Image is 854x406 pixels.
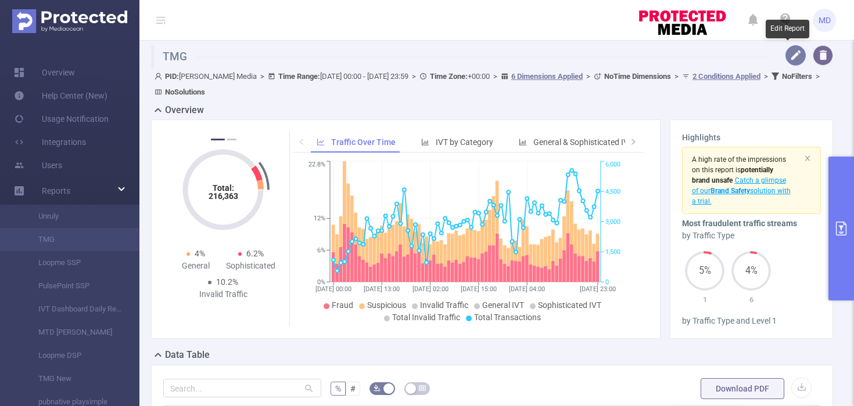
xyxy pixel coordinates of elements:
span: % [335,384,341,393]
div: General [168,260,223,272]
span: > [257,72,268,81]
tspan: 6,000 [605,161,620,169]
button: Download PDF [701,378,784,399]
a: Help Center (New) [14,84,107,107]
a: Loopme DSP [23,344,125,367]
a: PulsePoint SSP [23,274,125,298]
span: IVT by Category [436,137,493,147]
a: MTD [PERSON_NAME] [23,321,125,344]
h2: Data Table [165,348,210,362]
tspan: 0% [317,278,325,286]
p: 1 [682,294,729,306]
tspan: 6% [317,246,325,254]
span: General IVT [482,300,524,310]
tspan: 12% [314,215,325,223]
span: Invalid Traffic [420,300,468,310]
span: > [490,72,501,81]
h2: Overview [165,103,204,117]
h3: Highlights [682,132,821,144]
b: Brand Safety [711,187,750,195]
tspan: [DATE] 13:00 [364,285,400,293]
a: Integrations [14,130,86,154]
span: Catch a glimpse of our solution with a trial. [692,176,791,205]
span: Traffic Over Time [331,137,396,147]
i: icon: line-chart [317,138,325,146]
b: Time Zone: [430,72,468,81]
a: Unruly [23,205,125,228]
span: A high rate of the impressions on this report [692,155,786,174]
span: Reports [42,186,70,195]
p: 6 [728,294,774,306]
span: 4% [731,266,771,275]
i: icon: right [630,138,637,145]
div: Edit Report [766,20,809,38]
span: > [760,72,772,81]
span: > [583,72,594,81]
tspan: 22.8% [308,161,325,169]
span: # [350,384,356,393]
tspan: [DATE] 15:00 [461,285,497,293]
span: Total Invalid Traffic [392,313,460,322]
h1: TMG [151,45,769,68]
tspan: 1,500 [605,248,620,256]
div: Sophisticated [223,260,278,272]
tspan: [DATE] 23:00 [580,285,616,293]
span: General & Sophisticated IVT by Category [533,137,679,147]
a: Reports [42,179,70,202]
span: Fraud [332,300,353,310]
tspan: [DATE] 04:00 [509,285,545,293]
tspan: [DATE] 00:00 [315,285,351,293]
a: IVT Dashboard Daily Report [23,298,125,321]
i: icon: bar-chart [519,138,527,146]
tspan: 4,500 [605,188,620,195]
span: 5% [685,266,724,275]
i: icon: left [298,138,305,145]
button: 1 [211,139,225,140]
span: 6.2% [246,249,264,258]
tspan: [DATE] 02:00 [412,285,448,293]
a: Overview [14,61,75,84]
button: icon: close [804,152,811,165]
i: icon: bar-chart [421,138,429,146]
span: > [671,72,682,81]
u: 6 Dimensions Applied [511,72,583,81]
a: TMG New [23,367,125,390]
i: icon: user [155,72,165,80]
i: icon: close [804,155,811,162]
span: Total Transactions [474,313,541,322]
div: by Traffic Type [682,230,821,242]
a: Usage Notification [14,107,109,130]
b: Time Range: [278,72,320,81]
span: 10.2% [216,277,238,287]
div: by Traffic Type and Level 1 [682,315,821,327]
tspan: Total: [213,183,234,193]
tspan: 0 [605,278,609,286]
span: Sophisticated IVT [538,300,601,310]
b: Most fraudulent traffic streams [682,219,797,228]
a: Users [14,154,62,177]
span: > [408,72,419,81]
span: Suspicious [367,300,406,310]
i: icon: bg-colors [374,385,381,391]
span: MD [819,9,831,32]
a: Loopme SSP [23,251,125,274]
button: 2 [227,139,236,140]
tspan: 216,363 [209,191,238,201]
i: icon: table [419,385,426,391]
span: > [812,72,823,81]
span: 4% [195,249,205,258]
b: No Filters [782,72,812,81]
tspan: 3,000 [605,218,620,226]
input: Search... [163,379,321,397]
b: PID: [165,72,179,81]
a: TMG [23,228,125,251]
b: No Solutions [165,88,205,96]
span: [PERSON_NAME] Media [DATE] 00:00 - [DATE] 23:59 +00:00 [155,72,823,96]
b: No Time Dimensions [604,72,671,81]
u: 2 Conditions Applied [692,72,760,81]
div: Invalid Traffic [196,288,251,300]
img: Protected Media [12,9,127,33]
